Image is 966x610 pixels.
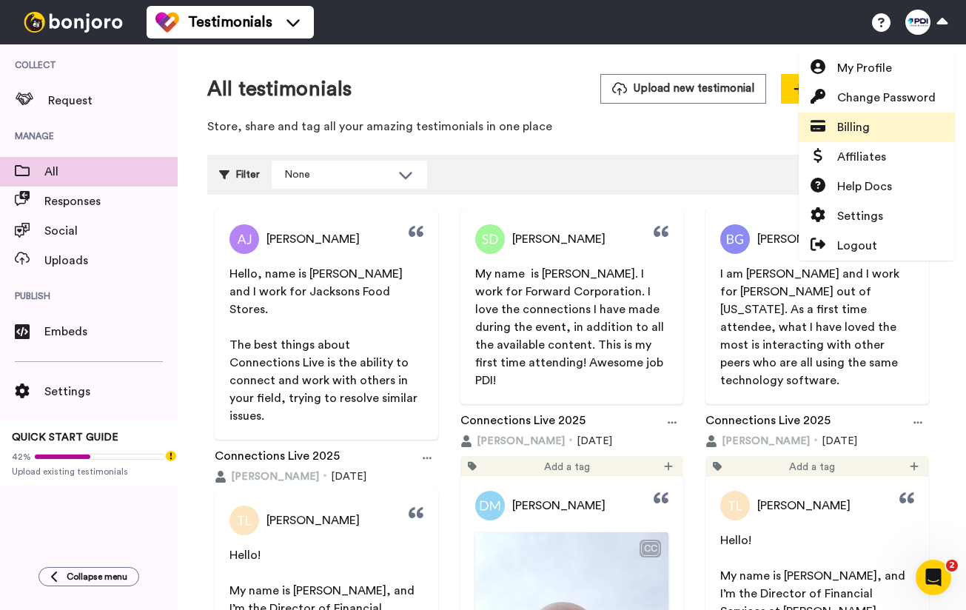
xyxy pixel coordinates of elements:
[18,12,129,33] img: bj-logo-header-white.svg
[837,237,877,255] span: Logout
[720,224,750,254] img: Profile Picture
[155,10,179,34] img: tm-color.svg
[266,230,360,248] span: [PERSON_NAME]
[266,512,360,529] span: [PERSON_NAME]
[705,434,929,449] div: [DATE]
[460,412,586,434] a: Connections Live 2025
[475,268,667,386] span: My name is [PERSON_NAME]. I work for Forward Corporation. I love the connections I have made duri...
[600,74,766,103] button: Upload new testimonial
[544,460,590,475] span: Add a tag
[12,432,118,443] span: QUICK START GUIDE
[38,567,139,586] button: Collapse menu
[720,491,750,520] img: Profile Picture
[916,560,951,595] iframe: Intercom live chat
[799,172,954,201] a: Help Docs
[837,118,870,136] span: Billing
[705,412,831,434] a: Connections Live 2025
[215,469,319,484] button: [PERSON_NAME]
[215,469,438,484] div: [DATE]
[946,560,958,572] span: 2
[789,460,835,475] span: Add a tag
[799,83,954,113] a: Change Password
[44,383,178,400] span: Settings
[12,466,166,477] span: Upload existing testimonials
[799,231,954,261] a: Logout
[460,434,565,449] button: [PERSON_NAME]
[705,434,810,449] button: [PERSON_NAME]
[475,491,505,520] img: Profile Picture
[837,178,892,195] span: Help Docs
[837,207,883,225] span: Settings
[460,434,684,449] div: [DATE]
[757,230,851,248] span: [PERSON_NAME]
[799,113,954,142] a: Billing
[48,92,178,110] span: Request
[512,230,606,248] span: [PERSON_NAME]
[837,89,936,107] span: Change Password
[164,449,178,463] div: Tooltip anchor
[229,224,259,254] img: Profile Picture
[799,201,954,231] a: Settings
[44,252,178,269] span: Uploads
[215,447,340,469] a: Connections Live 2025
[188,12,272,33] span: Testimonials
[44,163,178,181] span: All
[781,74,936,104] button: Create new request
[44,192,178,210] span: Responses
[477,434,565,449] span: [PERSON_NAME]
[207,78,352,101] h1: All testimonials
[722,434,810,449] span: [PERSON_NAME]
[229,339,420,422] span: The best things about Connections Live is the ability to connect and work with others in your fie...
[641,541,660,556] div: CC
[837,59,892,77] span: My Profile
[794,80,924,98] span: Create new request
[757,497,851,515] span: [PERSON_NAME]
[229,549,261,561] span: Hello!
[219,161,260,189] div: Filter
[799,53,954,83] a: My Profile
[231,469,319,484] span: [PERSON_NAME]
[720,268,902,386] span: I am [PERSON_NAME] and I work for [PERSON_NAME] out of [US_STATE]. As a first time attendee, what...
[67,571,127,583] span: Collapse menu
[44,323,178,341] span: Embeds
[837,148,886,166] span: Affiliates
[12,451,31,463] span: 42%
[229,506,259,535] img: Profile Picture
[512,497,606,515] span: [PERSON_NAME]
[207,118,936,135] p: Store, share and tag all your amazing testimonials in one place
[284,167,391,182] div: None
[229,268,406,315] span: Hello, name is [PERSON_NAME] and I work for Jacksons Food Stores.
[720,534,751,546] span: Hello!
[799,142,954,172] a: Affiliates
[475,224,505,254] img: Profile Picture
[44,222,178,240] span: Social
